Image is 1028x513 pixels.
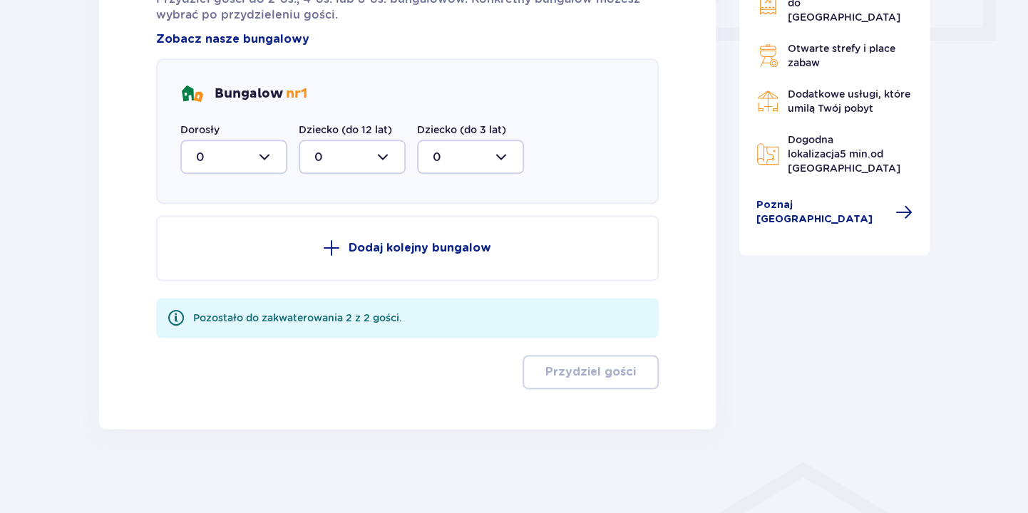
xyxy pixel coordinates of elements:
[756,142,779,165] img: Map Icon
[756,44,779,67] img: Grill Icon
[156,215,659,281] button: Dodaj kolejny bungalow
[215,85,307,103] p: Bungalow
[349,240,491,256] p: Dodaj kolejny bungalow
[788,43,895,68] span: Otwarte strefy i place zabaw
[545,364,636,380] p: Przydziel gości
[756,198,913,227] a: Poznaj [GEOGRAPHIC_DATA]
[193,311,402,325] div: Pozostało do zakwaterowania 2 z 2 gości.
[156,31,309,47] a: Zobacz nasze bungalowy
[756,198,888,227] span: Poznaj [GEOGRAPHIC_DATA]
[180,123,220,137] label: Dorosły
[417,123,506,137] label: Dziecko (do 3 lat)
[788,88,910,114] span: Dodatkowe usługi, które umilą Twój pobyt
[180,83,203,105] img: bungalows Icon
[523,355,659,389] button: Przydziel gości
[286,85,307,102] span: nr 1
[788,134,900,174] span: Dogodna lokalizacja od [GEOGRAPHIC_DATA]
[756,90,779,113] img: Restaurant Icon
[840,148,870,160] span: 5 min.
[299,123,392,137] label: Dziecko (do 12 lat)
